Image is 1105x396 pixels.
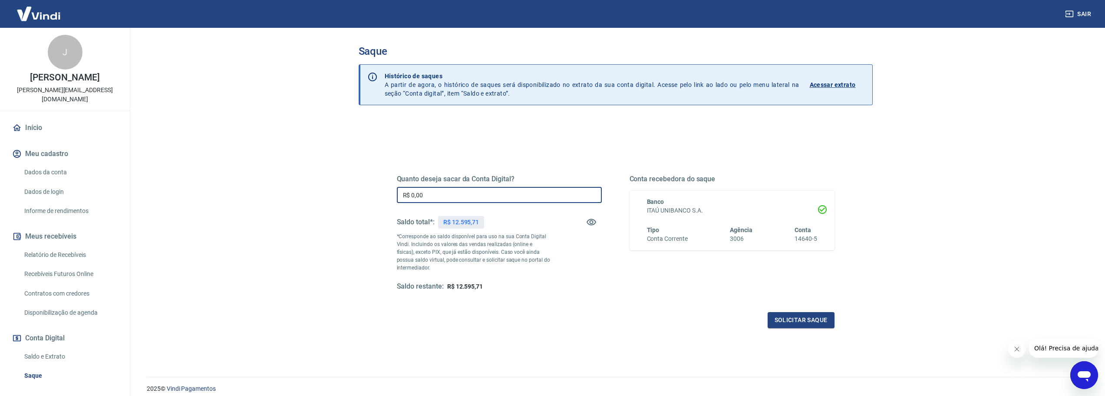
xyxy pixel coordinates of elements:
h5: Saldo total*: [397,218,435,226]
a: Disponibilização de agenda [21,304,119,322]
h5: Saldo restante: [397,282,444,291]
button: Meu cadastro [10,144,119,163]
a: Contratos com credores [21,285,119,303]
a: Saque [21,367,119,385]
a: Acessar extrato [810,72,865,98]
h5: Quanto deseja sacar da Conta Digital? [397,175,602,183]
a: Saldo e Extrato [21,348,119,366]
p: R$ 12.595,71 [443,218,479,227]
p: Histórico de saques [385,72,799,80]
p: 2025 © [147,384,1084,393]
a: Recebíveis Futuros Online [21,265,119,283]
a: Relatório de Recebíveis [21,246,119,264]
button: Solicitar saque [768,312,835,328]
a: Dados da conta [21,163,119,181]
span: Tipo [647,226,660,233]
span: Banco [647,198,664,205]
p: [PERSON_NAME][EMAIL_ADDRESS][DOMAIN_NAME] [7,86,123,104]
p: [PERSON_NAME] [30,73,99,82]
a: Informe de rendimentos [21,202,119,220]
h6: Conta Corrente [647,234,688,243]
span: Olá! Precisa de ajuda? [5,6,73,13]
a: Dados de login [21,183,119,201]
span: Agência [730,226,752,233]
p: *Corresponde ao saldo disponível para uso na sua Conta Digital Vindi. Incluindo os valores das ve... [397,233,551,272]
span: Conta [795,226,811,233]
h5: Conta recebedora do saque [630,175,835,183]
a: Vindi Pagamentos [167,385,216,392]
button: Conta Digital [10,329,119,348]
div: J [48,35,82,70]
h6: ITAÚ UNIBANCO S.A. [647,206,817,215]
iframe: Fechar mensagem [1008,340,1026,358]
iframe: Mensagem da empresa [1029,339,1098,358]
h3: Saque [359,45,873,57]
span: R$ 12.595,71 [447,283,483,290]
p: A partir de agora, o histórico de saques será disponibilizado no extrato da sua conta digital. Ac... [385,72,799,98]
a: Início [10,118,119,137]
h6: 3006 [730,234,752,243]
button: Meus recebíveis [10,227,119,246]
button: Sair [1063,6,1095,22]
iframe: Botão para abrir a janela de mensagens [1070,361,1098,389]
p: Acessar extrato [810,80,856,89]
h6: 14640-5 [795,234,817,243]
img: Vindi [10,0,67,27]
